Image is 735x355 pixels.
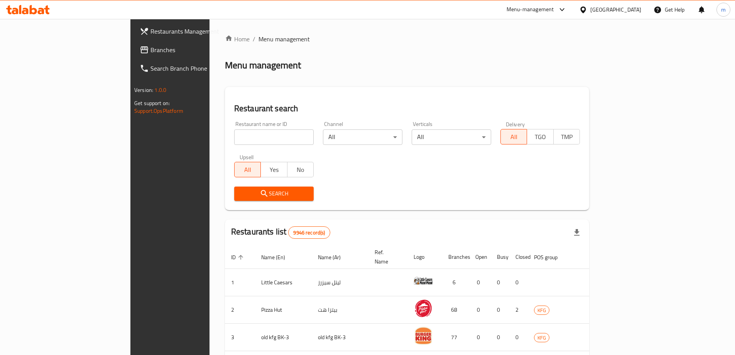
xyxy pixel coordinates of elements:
[506,121,525,127] label: Delivery
[234,187,314,201] button: Search
[291,164,311,175] span: No
[534,333,549,342] span: KFG
[133,41,253,59] a: Branches
[150,27,247,36] span: Restaurants Management
[259,34,310,44] span: Menu management
[231,226,330,239] h2: Restaurants list
[442,245,469,269] th: Branches
[150,45,247,54] span: Branches
[469,269,491,296] td: 0
[255,296,312,324] td: Pizza Hut
[491,245,509,269] th: Busy
[312,296,368,324] td: بيتزا هت
[491,296,509,324] td: 0
[509,245,528,269] th: Closed
[527,129,553,144] button: TGO
[414,299,433,318] img: Pizza Hut
[134,98,170,108] span: Get support on:
[154,85,166,95] span: 1.0.0
[240,189,308,199] span: Search
[534,306,549,315] span: KFG
[469,296,491,324] td: 0
[134,85,153,95] span: Version:
[414,271,433,290] img: Little Caesars
[504,131,524,143] span: All
[134,106,183,116] a: Support.OpsPlatform
[568,223,586,242] div: Export file
[312,324,368,351] td: old kfg BK-3
[553,129,580,144] button: TMP
[442,324,469,351] td: 77
[323,129,402,145] div: All
[234,129,314,145] input: Search for restaurant name or ID..
[590,5,641,14] div: [GEOGRAPHIC_DATA]
[234,103,580,114] h2: Restaurant search
[150,64,247,73] span: Search Branch Phone
[264,164,284,175] span: Yes
[469,324,491,351] td: 0
[491,269,509,296] td: 0
[507,5,554,14] div: Menu-management
[509,269,528,296] td: 0
[500,129,527,144] button: All
[375,248,398,266] span: Ref. Name
[133,59,253,78] a: Search Branch Phone
[530,131,550,143] span: TGO
[260,162,287,177] button: Yes
[289,229,329,236] span: 9946 record(s)
[231,253,246,262] span: ID
[509,296,528,324] td: 2
[288,226,330,239] div: Total records count
[412,129,491,145] div: All
[721,5,726,14] span: m
[442,269,469,296] td: 6
[133,22,253,41] a: Restaurants Management
[240,154,254,160] label: Upsell
[509,324,528,351] td: 0
[312,269,368,296] td: ليتل سيزرز
[491,324,509,351] td: 0
[318,253,351,262] span: Name (Ar)
[234,162,261,177] button: All
[261,253,295,262] span: Name (En)
[255,269,312,296] td: Little Caesars
[253,34,255,44] li: /
[225,34,589,44] nav: breadcrumb
[534,253,568,262] span: POS group
[225,59,301,71] h2: Menu management
[255,324,312,351] td: old kfg BK-3
[287,162,314,177] button: No
[557,131,577,143] span: TMP
[469,245,491,269] th: Open
[238,164,258,175] span: All
[407,245,442,269] th: Logo
[414,326,433,345] img: old kfg BK-3
[442,296,469,324] td: 68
